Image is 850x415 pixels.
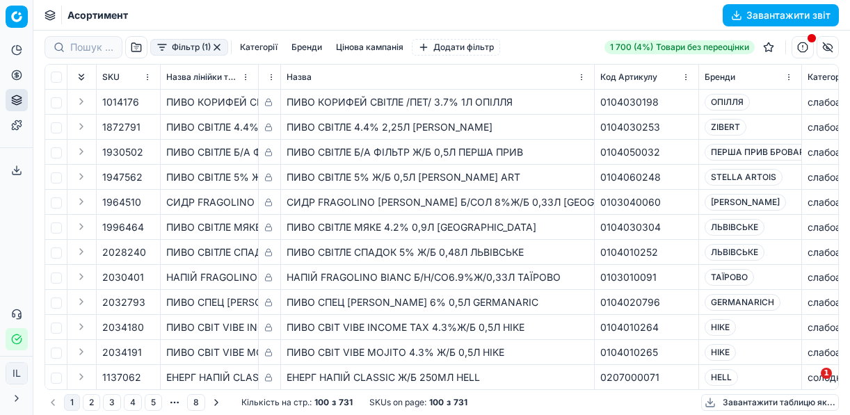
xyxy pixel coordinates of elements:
[447,397,451,408] strong: з
[705,169,783,186] span: STELLA ARTOIS
[705,294,780,311] span: GERMANARICH
[705,219,764,236] span: ЛЬВІВСЬКЕ
[600,170,693,184] div: 0104060248
[287,245,588,259] div: ПИВО СВІТЛЕ СПАДОК 5% Ж/Б 0,48Л ЛЬВІВСЬКЕ
[166,320,252,334] div: ПИВО СВІТ VIBE INCOME TAX 4.3%Ж/Б 0,5Л HIKE
[287,95,588,109] div: ПИВО КОРИФЕЙ СВІТЛЕ /ПЕТ/ 3.7% 1Л ОПІЛЛЯ
[102,220,144,234] span: 1996464
[6,362,28,384] button: IL
[705,194,786,211] span: [PERSON_NAME]
[314,397,329,408] strong: 100
[287,295,588,309] div: ПИВО СПЕЦ [PERSON_NAME] 6% 0,5Л GERMANARIC
[600,345,693,359] div: 0104010265
[208,394,225,411] button: Go to next page
[287,270,588,284] div: НАПІЙ FRAGOLINO BIANC Б/Н/СО6.9%Ж/0,33Л ТАЇРОВО
[166,145,252,159] div: ПИВО СВІТЛЕ Б/А ФІЛЬТР Ж/Б 0,5Л ПЕРША ПРИВ
[330,39,409,56] button: Цінова кампанія
[83,394,100,411] button: 2
[600,95,693,109] div: 0104030198
[73,93,90,110] button: Expand
[705,119,746,136] span: ZIBERT
[73,243,90,260] button: Expand
[705,244,764,261] span: ЛЬВІВСЬКЕ
[241,397,312,408] span: Кількість на стр. :
[166,95,252,109] div: ПИВО КОРИФЕЙ СВІТЛЕ /ПЕТ/ 3.7% 1Л ОПІЛЛЯ
[102,170,143,184] span: 1947562
[604,40,755,54] a: 1 700 (4%)Товари без переоцінки
[73,168,90,185] button: Expand
[600,270,693,284] div: 0103010091
[102,120,141,134] span: 1872791
[234,39,283,56] button: Категорії
[6,363,27,384] span: IL
[705,319,736,336] span: HIKE
[821,368,832,379] span: 1
[600,245,693,259] div: 0104010252
[287,345,588,359] div: ПИВО СВІТ VIBE MOJITO 4.3% Ж/Б 0,5Л HIKE
[102,371,141,384] span: 1137062
[287,170,588,184] div: ПИВО СВІТЛЕ 5% Ж/Б 0,5Л [PERSON_NAME] ART
[166,371,252,384] div: ЕНЕРГ НАПIЙ CLASSIC Ж/Б 250МЛ HELL
[102,245,146,259] span: 2028240
[600,195,693,209] div: 0103040060
[339,397,353,408] strong: 731
[166,245,252,259] div: ПИВО СВІТЛЕ СПАДОК 5% Ж/Б 0,48Л ЛЬВІВСЬКЕ
[287,120,588,134] div: ПИВО СВІТЛЕ 4.4% 2,25Л [PERSON_NAME]
[166,345,252,359] div: ПИВО СВІТ VIBE MOJITO 4.3% Ж/Б 0,5Л HIKE
[600,145,693,159] div: 0104050032
[102,320,144,334] span: 2034180
[600,295,693,309] div: 0104020796
[102,195,141,209] span: 1964510
[102,270,144,284] span: 2030401
[287,195,588,209] div: СИДР FRAGOLINO [PERSON_NAME] Б/СОЛ 8%Ж/Б 0,33Л [GEOGRAPHIC_DATA]
[166,170,252,184] div: ПИВО СВІТЛЕ 5% Ж/Б 0,5Л [PERSON_NAME] ART
[166,295,252,309] div: ПИВО СПЕЦ [PERSON_NAME] 6% 0,5Л GERMANARIC
[287,220,588,234] div: ПИВО СВІТЛЕ МЯКЕ 4.2% 0,9Л [GEOGRAPHIC_DATA]
[705,369,738,386] span: HELL
[454,397,467,408] strong: 731
[187,394,205,411] button: 8
[45,393,225,412] nav: pagination
[600,371,693,384] div: 0207000071
[705,144,823,161] span: ПЕРША ПРИВ БРОВАРНЯ
[287,145,588,159] div: ПИВО СВІТЛЕ Б/А ФІЛЬТР Ж/Б 0,5Л ПЕРША ПРИВ
[166,120,252,134] div: ПИВО СВІТЛЕ 4.4% 2,25Л [PERSON_NAME]
[73,193,90,210] button: Expand
[150,39,228,56] button: Фільтр (1)
[332,397,336,408] strong: з
[67,8,128,22] nav: breadcrumb
[103,394,121,411] button: 3
[73,368,90,385] button: Expand
[723,4,839,26] button: Завантажити звіт
[600,120,693,134] div: 0104030253
[600,72,657,83] span: Код Артикулу
[369,397,426,408] span: SKUs on page :
[73,69,90,86] button: Expand all
[287,371,588,384] div: ЕНЕРГ НАПIЙ CLASSIC Ж/Б 250МЛ HELL
[73,118,90,135] button: Expand
[287,72,312,83] span: Назва
[656,42,749,53] span: Товари без переоцінки
[45,394,61,411] button: Go to previous page
[145,394,162,411] button: 5
[705,94,750,111] span: ОПІЛЛЯ
[102,345,142,359] span: 2034191
[166,220,252,234] div: ПИВО СВІТЛЕ МЯКЕ 4.2% 0,9Л [GEOGRAPHIC_DATA]
[287,320,588,334] div: ПИВО СВІТ VIBE INCOME TAX 4.3%Ж/Б 0,5Л HIKE
[705,269,754,286] span: ТАЇРОВО
[166,270,252,284] div: НАПІЙ FRAGOLINO BIANC Б/Н/СО6.9%Ж/0,33Л ТАЇРОВО
[792,368,826,401] iframe: Intercom live chat
[64,394,80,411] button: 1
[705,72,735,83] span: Бренди
[166,72,239,83] span: Назва лінійки товарів
[124,394,142,411] button: 4
[286,39,328,56] button: Бренди
[102,295,145,309] span: 2032793
[600,220,693,234] div: 0104030304
[73,218,90,235] button: Expand
[67,8,128,22] span: Асортимент
[73,318,90,335] button: Expand
[701,394,839,411] button: Завантажити таблицю як...
[73,268,90,285] button: Expand
[73,343,90,360] button: Expand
